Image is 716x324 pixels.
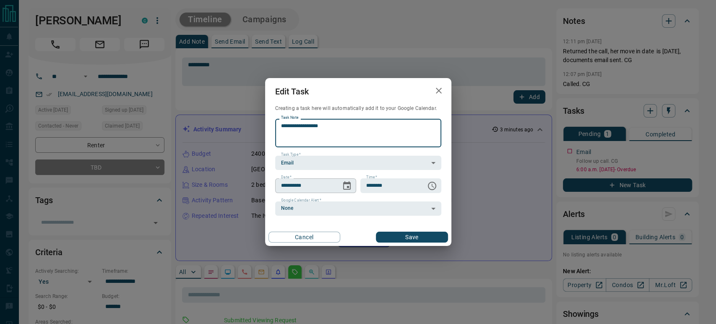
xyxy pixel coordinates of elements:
button: Choose date, selected date is Aug 13, 2025 [338,178,355,194]
label: Date [281,175,292,180]
button: Choose time, selected time is 6:00 AM [424,178,440,194]
label: Google Calendar Alert [281,198,321,203]
label: Task Note [281,115,298,120]
button: Cancel [268,232,340,243]
div: Email [275,156,441,170]
p: Creating a task here will automatically add it to your Google Calendar. [275,105,441,112]
label: Time [366,175,377,180]
button: Save [376,232,448,243]
label: Task Type [281,152,301,157]
div: None [275,201,441,216]
h2: Edit Task [265,78,319,105]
